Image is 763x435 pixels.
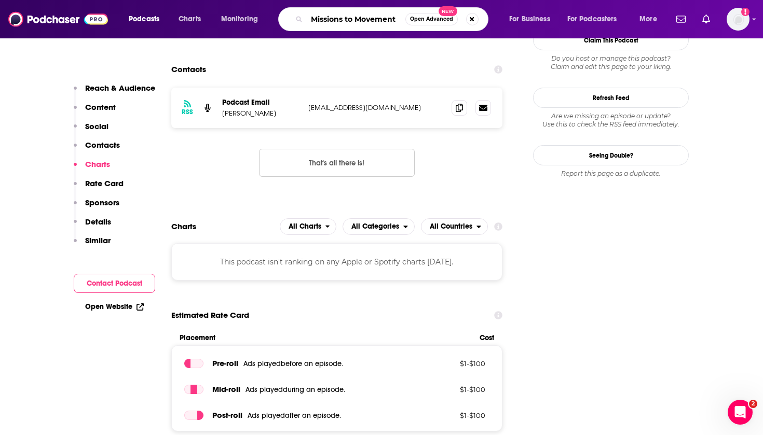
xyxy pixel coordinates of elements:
button: Contact Podcast [74,274,155,293]
button: Reach & Audience [74,83,155,102]
a: Open Website [85,302,144,311]
span: Charts [179,12,201,26]
a: Show notifications dropdown [698,10,714,28]
p: Contacts [85,140,120,150]
button: Contacts [74,140,120,159]
button: Content [74,102,116,121]
span: Mid -roll [212,384,240,394]
p: Podcast Email [222,98,300,107]
span: 2 [749,400,757,408]
span: New [439,6,457,16]
div: Report this page as a duplicate. [533,170,689,178]
button: Social [74,121,108,141]
span: For Podcasters [567,12,617,26]
button: Refresh Feed [533,88,689,108]
span: Cost [480,333,494,342]
h2: Platforms [280,218,337,235]
span: Estimated Rate Card [171,305,249,325]
h3: RSS [182,108,193,116]
div: This podcast isn't ranking on any Apple or Spotify charts [DATE]. [171,243,502,280]
button: open menu [502,11,563,27]
span: Ads played before an episode . [243,359,343,368]
span: Podcasts [129,12,159,26]
p: [PERSON_NAME] [222,109,300,118]
button: open menu [632,11,670,27]
h2: Contacts [171,60,206,79]
span: Placement [180,333,471,342]
p: Details [85,217,111,227]
span: Pre -roll [212,358,238,368]
button: open menu [214,11,271,27]
span: All Categories [351,223,399,230]
button: open menu [280,218,337,235]
button: Sponsors [74,198,119,217]
div: Claim and edit this page to your liking. [533,54,689,71]
div: Are we missing an episode or update? Use this to check the RSS feed immediately. [533,112,689,129]
h2: Charts [171,221,196,231]
span: Ads played after an episode . [248,411,341,420]
button: open menu [561,11,632,27]
input: Search podcasts, credits, & more... [307,11,405,27]
p: $ 1 - $ 100 [418,385,485,394]
h2: Categories [343,218,415,235]
button: Similar [74,235,111,255]
iframe: Intercom live chat [728,400,753,425]
p: Content [85,102,116,112]
span: For Business [509,12,550,26]
button: Nothing here. [259,149,415,177]
button: Details [74,217,111,236]
span: Post -roll [212,410,242,420]
button: Charts [74,159,110,178]
button: open menu [343,218,415,235]
a: Charts [172,11,207,27]
p: Reach & Audience [85,83,155,93]
span: All Countries [430,223,472,230]
button: Rate Card [74,178,124,198]
p: Social [85,121,108,131]
button: Show profile menu [727,8,750,31]
svg: Add a profile image [741,8,750,16]
span: Ads played during an episode . [246,385,345,394]
span: All Charts [289,223,321,230]
p: Sponsors [85,198,119,207]
button: Claim This Podcast [533,30,689,50]
p: [EMAIL_ADDRESS][DOMAIN_NAME] [308,103,443,112]
p: $ 1 - $ 100 [418,411,485,419]
button: open menu [121,11,173,27]
p: Charts [85,159,110,169]
p: Similar [85,235,111,245]
a: Show notifications dropdown [672,10,690,28]
a: Seeing Double? [533,145,689,165]
p: Rate Card [85,178,124,188]
span: Do you host or manage this podcast? [533,54,689,63]
button: Open AdvancedNew [405,13,458,25]
span: More [639,12,657,26]
button: open menu [421,218,488,235]
span: Open Advanced [410,17,453,22]
span: Monitoring [221,12,258,26]
p: $ 1 - $ 100 [418,359,485,368]
img: User Profile [727,8,750,31]
img: Podchaser - Follow, Share and Rate Podcasts [8,9,108,29]
div: Search podcasts, credits, & more... [288,7,498,31]
h2: Countries [421,218,488,235]
span: Logged in as systemsteam [727,8,750,31]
